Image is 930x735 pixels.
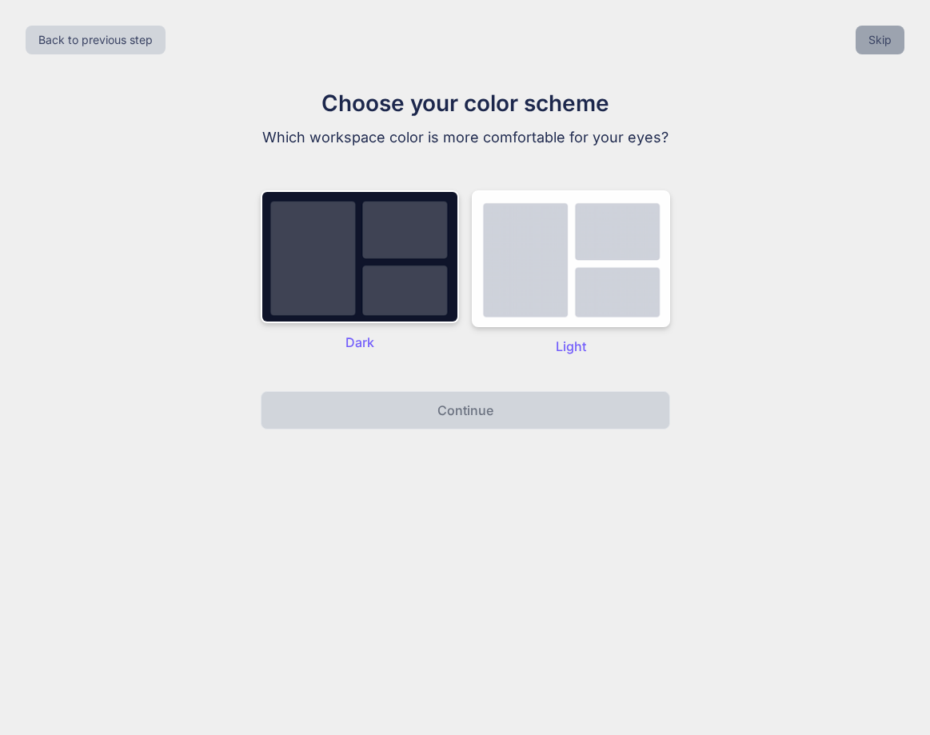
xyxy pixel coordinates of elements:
[197,126,734,149] p: Which workspace color is more comfortable for your eyes?
[261,190,459,323] img: dark
[856,26,904,54] button: Skip
[472,190,670,327] img: dark
[26,26,166,54] button: Back to previous step
[261,391,670,429] button: Continue
[472,337,670,356] p: Light
[197,86,734,120] h1: Choose your color scheme
[437,401,493,420] p: Continue
[261,333,459,352] p: Dark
